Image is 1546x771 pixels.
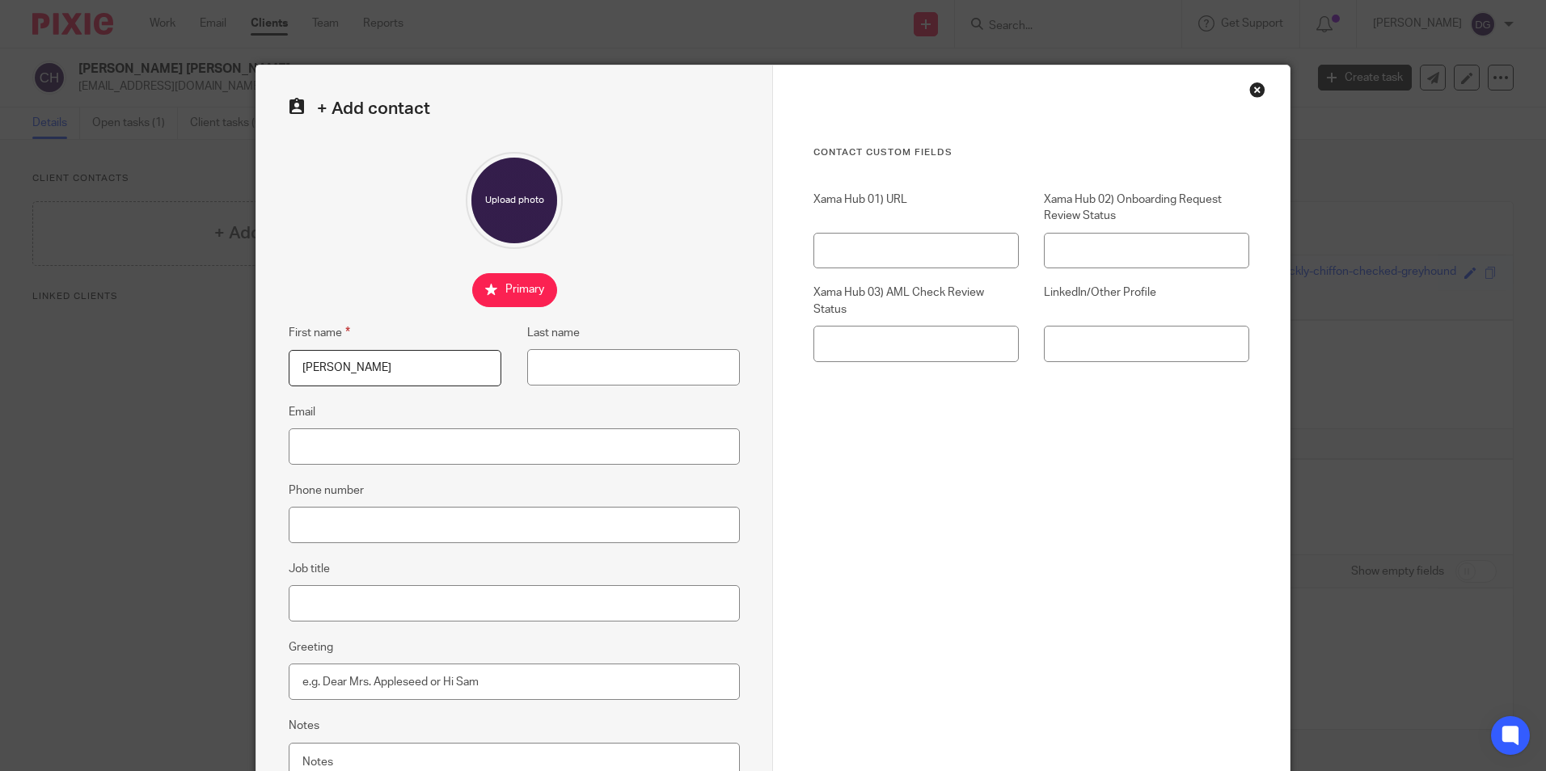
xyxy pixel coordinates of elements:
[289,482,364,499] label: Phone number
[527,325,580,341] label: Last name
[813,192,1019,225] label: Xama Hub 01) URL
[289,323,350,342] label: First name
[813,146,1249,159] h3: Contact Custom fields
[289,718,319,734] label: Notes
[1249,82,1265,98] div: Close this dialog window
[289,664,740,700] input: e.g. Dear Mrs. Appleseed or Hi Sam
[289,404,315,420] label: Email
[289,98,740,120] h2: + Add contact
[289,639,333,655] label: Greeting
[289,561,330,577] label: Job title
[1044,192,1249,225] label: Xama Hub 02) Onboarding Request Review Status
[1044,284,1249,318] label: LinkedIn/Other Profile
[813,284,1019,318] label: Xama Hub 03) AML Check Review Status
